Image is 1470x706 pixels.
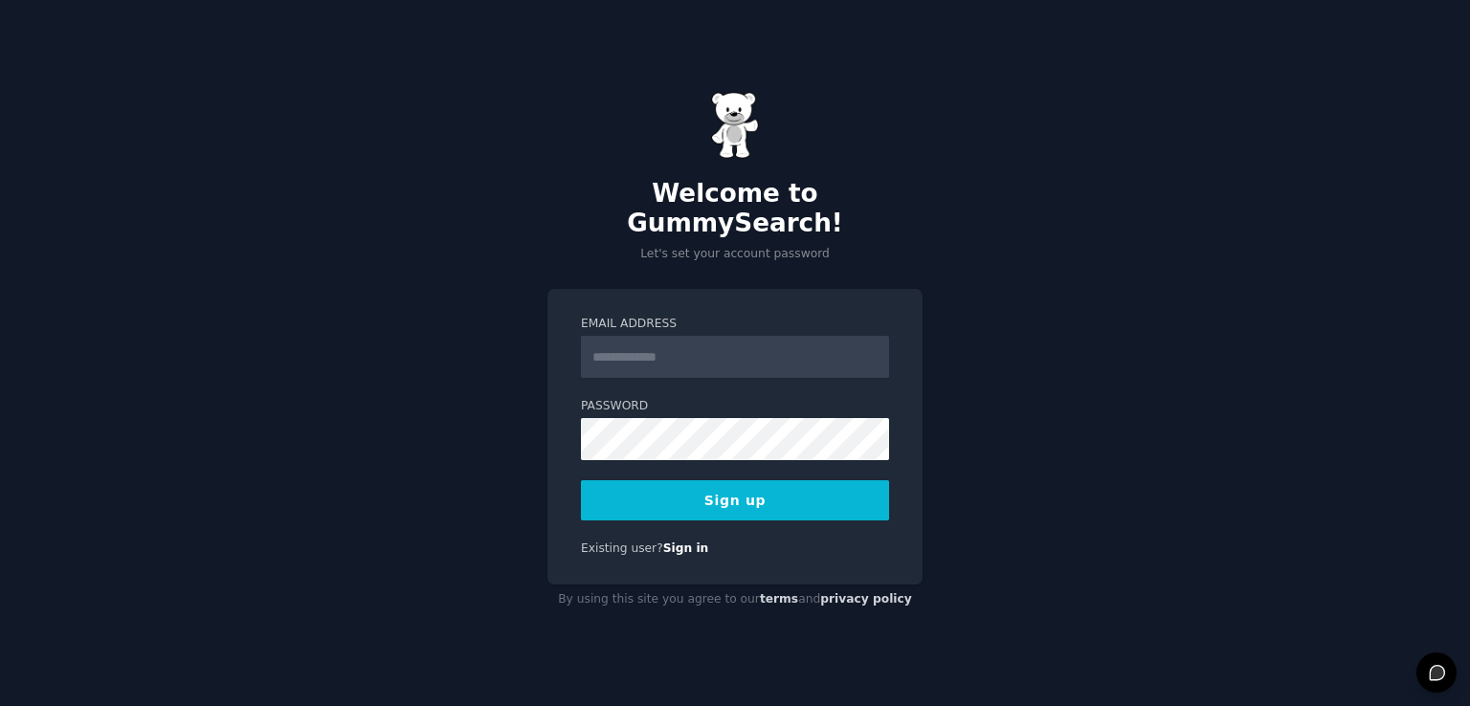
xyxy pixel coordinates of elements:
[581,541,663,555] span: Existing user?
[581,480,889,520] button: Sign up
[663,541,709,555] a: Sign in
[760,592,798,606] a: terms
[547,179,923,239] h2: Welcome to GummySearch!
[547,246,923,263] p: Let's set your account password
[711,92,759,159] img: Gummy Bear
[820,592,912,606] a: privacy policy
[581,398,889,415] label: Password
[547,585,923,615] div: By using this site you agree to our and
[581,316,889,333] label: Email Address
